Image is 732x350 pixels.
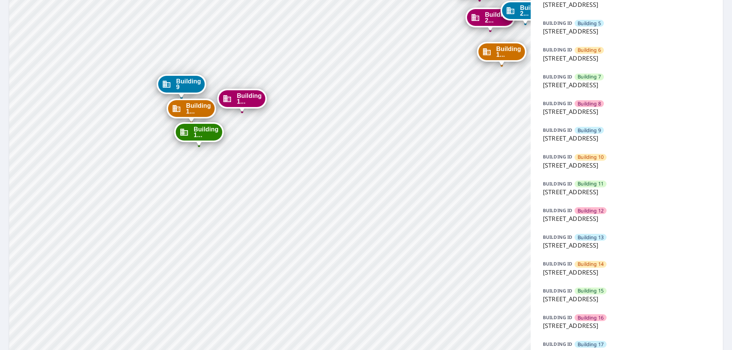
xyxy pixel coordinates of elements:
p: [STREET_ADDRESS] [543,187,711,197]
span: Building 12 [578,207,604,214]
span: Building 9 [176,78,201,90]
p: BUILDING ID [543,181,572,187]
span: Building 1... [496,46,521,58]
p: [STREET_ADDRESS] [543,134,711,143]
span: Building 14 [578,261,604,268]
p: BUILDING ID [543,314,572,321]
span: Building 17 [578,341,604,348]
p: [STREET_ADDRESS] [543,268,711,277]
div: Dropped pin, building Building 21, Commercial property, 9605 Park Drive Omaha, NE 68127 [501,1,550,24]
p: [STREET_ADDRESS] [543,80,711,89]
p: BUILDING ID [543,288,572,294]
p: BUILDING ID [543,127,572,133]
p: BUILDING ID [543,234,572,240]
p: BUILDING ID [543,74,572,80]
span: Building 2... [485,12,510,23]
p: BUILDING ID [543,341,572,347]
p: BUILDING ID [543,20,572,26]
span: Building 1... [194,126,218,138]
span: Building 1... [237,93,262,104]
div: Dropped pin, building Building 10, Commercial property, 9605 Park Drive Omaha, NE 68127 [167,99,216,122]
span: Building 7 [578,73,601,80]
span: Building 13 [578,234,604,241]
span: Building 2... [520,5,545,16]
p: [STREET_ADDRESS] [543,107,711,116]
span: Building 16 [578,314,604,321]
span: Building 5 [578,20,601,27]
div: Dropped pin, building Building 9, Commercial property, 9605 Park Drive Omaha, NE 68127 [157,74,206,98]
span: Building 15 [578,287,604,294]
div: Dropped pin, building Building 20, Commercial property, 9605 Park Drive Omaha, NE 68127 [466,8,515,31]
span: Building 11 [578,180,604,187]
p: BUILDING ID [543,100,572,107]
p: BUILDING ID [543,207,572,214]
p: [STREET_ADDRESS] [543,54,711,63]
div: Dropped pin, building Building 18, Commercial property, 9605 Park Drive Omaha, NE 68127 [477,42,527,66]
p: BUILDING ID [543,261,572,267]
p: [STREET_ADDRESS] [543,321,711,330]
p: [STREET_ADDRESS] [543,214,711,223]
p: BUILDING ID [543,153,572,160]
p: [STREET_ADDRESS] [543,161,711,170]
span: Building 9 [578,127,601,134]
p: [STREET_ADDRESS] [543,27,711,36]
span: Building 6 [578,46,601,54]
p: [STREET_ADDRESS] [543,241,711,250]
span: Building 8 [578,100,601,107]
span: Building 1... [186,103,211,114]
p: BUILDING ID [543,46,572,53]
p: [STREET_ADDRESS] [543,294,711,304]
div: Dropped pin, building Building 11, Commercial property, 9605 Park Drive Omaha, NE 68127 [174,122,224,146]
div: Dropped pin, building Building 12, Commercial property, 9605 Park Drive Omaha, NE 68127 [217,89,267,112]
span: Building 10 [578,153,604,161]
